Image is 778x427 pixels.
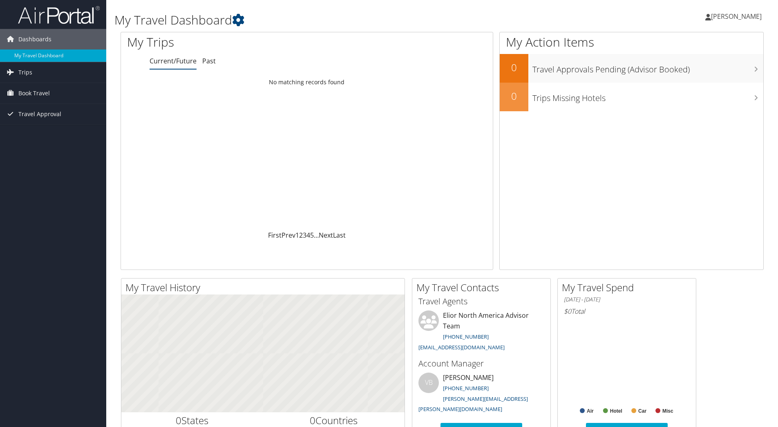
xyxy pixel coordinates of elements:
[268,231,282,240] a: First
[295,231,299,240] a: 1
[18,62,32,83] span: Trips
[310,231,314,240] a: 5
[306,231,310,240] a: 4
[418,373,439,393] div: VB
[18,5,100,25] img: airportal-logo.png
[564,296,690,303] h6: [DATE] - [DATE]
[416,281,550,294] h2: My Travel Contacts
[500,54,763,83] a: 0Travel Approvals Pending (Advisor Booked)
[303,231,306,240] a: 3
[610,408,622,414] text: Hotel
[125,281,405,294] h2: My Travel History
[500,83,763,111] a: 0Trips Missing Hotels
[150,56,197,65] a: Current/Future
[418,296,544,307] h3: Travel Agents
[587,408,594,414] text: Air
[500,89,528,103] h2: 0
[443,384,489,392] a: [PHONE_NUMBER]
[562,281,696,294] h2: My Travel Spend
[662,408,673,414] text: Misc
[333,231,346,240] a: Last
[310,414,315,427] span: 0
[564,307,690,316] h6: Total
[532,60,763,75] h3: Travel Approvals Pending (Advisor Booked)
[18,83,50,103] span: Book Travel
[18,104,61,124] span: Travel Approval
[18,29,51,49] span: Dashboards
[414,310,548,354] li: Elior North America Advisor Team
[299,231,303,240] a: 2
[500,61,528,74] h2: 0
[176,414,181,427] span: 0
[127,34,332,51] h1: My Trips
[414,373,548,416] li: [PERSON_NAME]
[418,395,528,413] a: [PERSON_NAME][EMAIL_ADDRESS][PERSON_NAME][DOMAIN_NAME]
[319,231,333,240] a: Next
[705,4,770,29] a: [PERSON_NAME]
[443,333,489,340] a: [PHONE_NUMBER]
[638,408,646,414] text: Car
[282,231,295,240] a: Prev
[532,88,763,104] h3: Trips Missing Hotels
[500,34,763,51] h1: My Action Items
[314,231,319,240] span: …
[418,358,544,369] h3: Account Manager
[418,344,505,351] a: [EMAIL_ADDRESS][DOMAIN_NAME]
[711,12,762,21] span: [PERSON_NAME]
[121,75,493,90] td: No matching records found
[202,56,216,65] a: Past
[114,11,551,29] h1: My Travel Dashboard
[564,307,571,316] span: $0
